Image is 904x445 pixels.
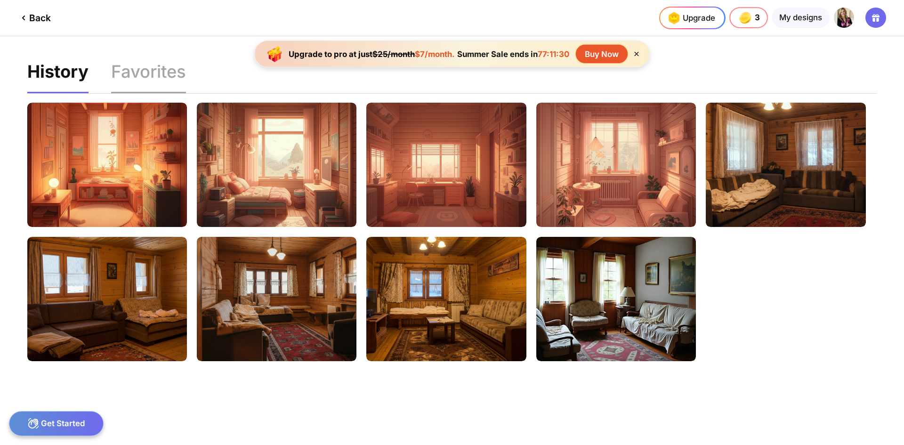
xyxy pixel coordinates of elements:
img: 7b4555ae-1b68-4af4-905f-f717b171083173bb9f9f-febc-46b8-a57a-669eee17ed0f.webp [366,237,526,361]
img: McCarty_J%2020_1_pp.jpg [834,8,854,28]
img: dc1e0a43-755e-4022-9f48-1182dc7bdeacdb460e19-75e3-4db8-8e7e-6c7531f4f348.webp [27,103,187,227]
div: My designs [772,8,830,28]
div: History [27,63,89,93]
img: upgrade-nav-btn-icon.gif [665,9,683,27]
img: fc13cb4b-c9f2-440b-9167-61004a790fd078c92694-696a-4760-b175-e46e27accda1.webp [706,103,865,227]
img: de61f7fc-bc03-4273-9019-7e742ba808bc8ac3aff5-f861-4332-b26f-ccec656ad5ef.webp [366,103,526,227]
div: Buy Now [576,45,628,63]
img: upgrade-banner-new-year-icon.gif [264,43,286,65]
div: Favorites [111,63,186,93]
img: 16fdba15-ba4c-4e57-8bbe-775eed456e1ddee9ebab-d059-4fc8-83ef-ed1b40655802.webp [27,237,187,361]
span: $25/month [372,49,415,59]
div: Back [18,12,51,24]
div: Summer Sale ends in [455,49,572,59]
img: 6fcb4a9f-8d54-433b-923d-98ea8eb3449544089b8e-2e0b-46ca-bac5-8ffaff76f8e9.webp [536,103,696,227]
img: e3d0818c-00e6-4c78-bbf9-a5c51c2088bc1d492e60-b292-4588-b77c-75dce69fae71.webp [197,103,356,227]
img: 09888550988972.webp [536,237,696,361]
span: $7/month. [415,49,455,59]
div: Upgrade to pro at just [289,49,455,59]
span: 77:11:30 [538,49,569,59]
div: Get Started [9,411,104,436]
img: efc1da0c-cbff-43a8-b0cc-c752399c9b4bc39ee8ed-913c-4626-a66c-e32a70d48c79.webp [197,237,356,361]
div: Upgrade [665,9,715,27]
span: 3 [755,13,761,22]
